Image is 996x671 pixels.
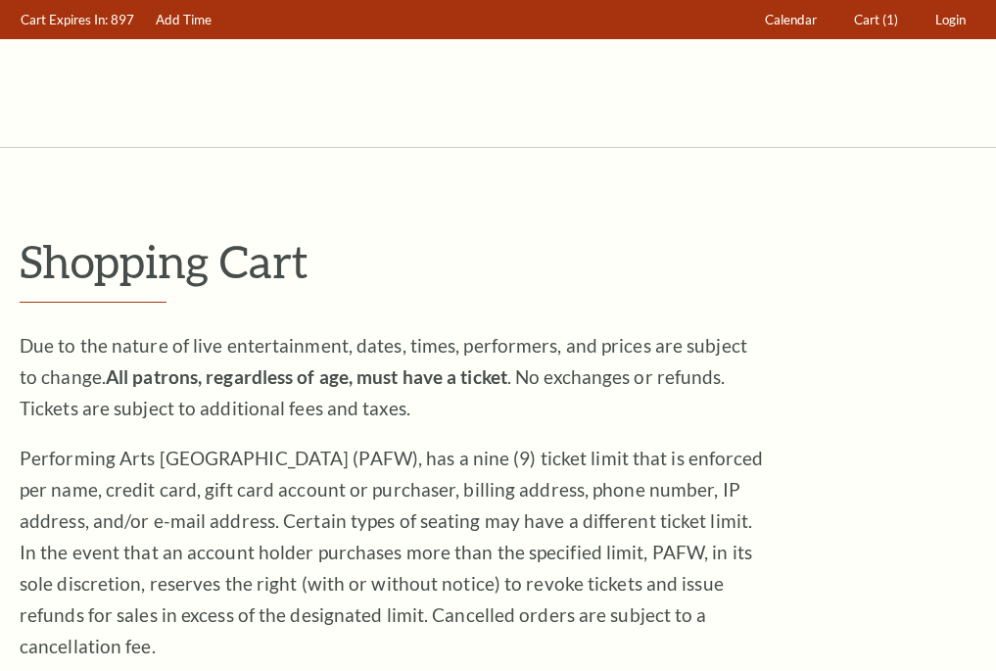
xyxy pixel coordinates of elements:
[111,12,134,27] span: 897
[854,12,879,27] span: Cart
[20,334,747,419] span: Due to the nature of live entertainment, dates, times, performers, and prices are subject to chan...
[935,12,966,27] span: Login
[926,1,975,39] a: Login
[20,443,764,662] p: Performing Arts [GEOGRAPHIC_DATA] (PAFW), has a nine (9) ticket limit that is enforced per name, ...
[845,1,908,39] a: Cart (1)
[106,365,507,388] strong: All patrons, regardless of age, must have a ticket
[765,12,817,27] span: Calendar
[147,1,221,39] a: Add Time
[756,1,827,39] a: Calendar
[21,12,108,27] span: Cart Expires In:
[882,12,898,27] span: (1)
[20,236,976,286] p: Shopping Cart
